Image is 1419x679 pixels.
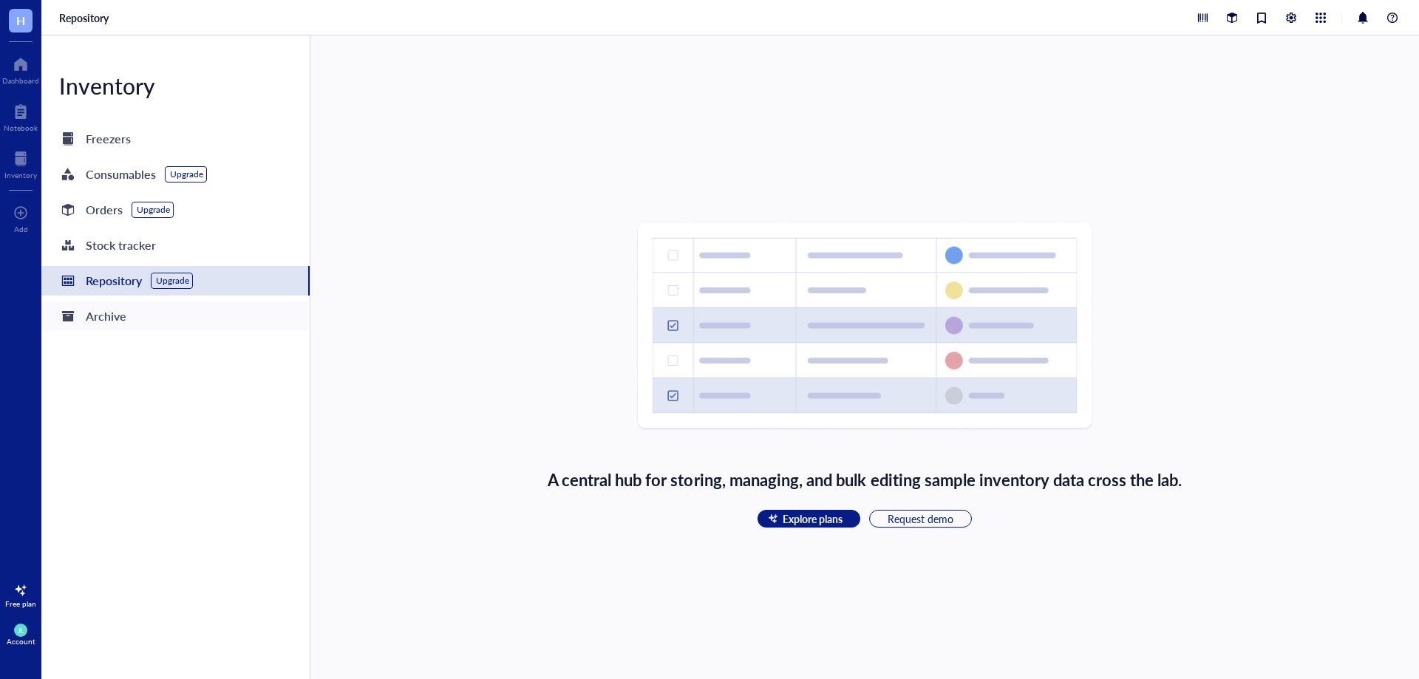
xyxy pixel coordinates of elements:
[41,124,310,154] a: Freezers
[4,171,37,180] div: Inventory
[4,147,37,180] a: Inventory
[4,100,38,132] a: Notebook
[16,11,25,30] span: H
[156,275,189,287] div: Upgrade
[783,512,843,525] span: Explore plans
[5,599,36,608] div: Free plan
[18,626,24,635] span: JL
[86,306,126,327] div: Archive
[2,76,39,85] div: Dashboard
[758,510,860,528] button: Explore plans
[86,164,156,185] div: Consumables
[86,270,142,291] div: Repository
[41,301,310,331] a: Archive
[41,160,310,189] a: ConsumablesUpgrade
[86,235,156,256] div: Stock tracker
[86,129,131,149] div: Freezers
[4,123,38,132] div: Notebook
[2,52,39,85] a: Dashboard
[41,195,310,225] a: OrdersUpgrade
[41,231,310,260] a: Stock tracker
[41,266,310,296] a: RepositoryUpgrade
[636,222,1094,431] img: Repository
[548,467,1182,492] div: A central hub for storing, managing, and bulk editing sample inventory data cross the lab.
[41,71,310,100] div: Inventory
[137,204,170,216] div: Upgrade
[86,199,123,220] div: Orders
[869,510,972,528] button: Request demo
[59,11,112,24] a: Repository
[7,637,35,646] div: Account
[170,168,203,180] div: Upgrade
[888,512,953,525] span: Request demo
[14,225,28,233] div: Add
